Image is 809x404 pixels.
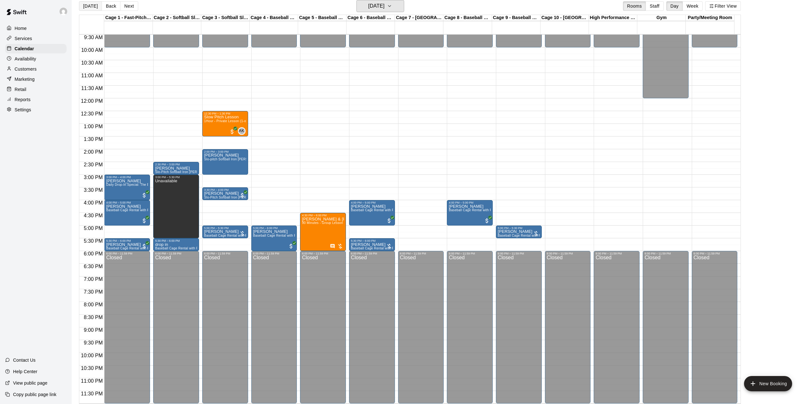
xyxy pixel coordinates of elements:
[15,25,27,31] p: Home
[239,128,244,134] span: AK
[80,86,104,91] span: 11:30 AM
[204,157,326,161] span: Slo-pitch Softball Iron [PERSON_NAME] Machine - Cage 3 (4 People Maximum!)
[496,251,542,403] div: 6:00 PM – 11:59 PM: Closed
[253,252,295,255] div: 6:00 PM – 11:59 PM
[547,252,589,255] div: 6:00 PM – 11:59 PM
[5,85,67,94] a: Retail
[82,251,104,256] span: 6:00 PM
[330,244,335,249] svg: Has notes
[351,201,393,204] div: 4:00 PM – 5:00 PM
[141,218,147,224] span: All customers have paid
[5,105,67,115] div: Settings
[82,200,104,205] span: 4:00 PM
[498,234,598,237] span: Baseball Cage Rental with Pitching Machine (4 People Maximum!)
[79,1,102,11] button: [DATE]
[79,111,104,116] span: 12:30 PM
[204,188,246,192] div: 3:30 PM – 4:00 PM
[82,149,104,155] span: 2:00 PM
[82,302,104,307] span: 8:00 PM
[13,380,47,386] p: View public page
[589,15,637,21] div: High Performance Lane
[5,64,67,74] a: Customers
[82,264,104,269] span: 6:30 PM
[202,149,248,175] div: 2:00 PM – 3:00 PM: elvin
[82,315,104,320] span: 8:30 PM
[153,15,201,21] div: Cage 2 - Softball Slo-pitch Iron [PERSON_NAME] & Hack Attack Baseball Pitching Machine
[82,162,104,167] span: 2:30 PM
[251,251,297,403] div: 6:00 PM – 11:59 PM: Closed
[349,238,395,251] div: 5:30 PM – 6:00 PM: Baseball Cage Rental with Pitching Machine (4 People Maximum!)
[492,15,541,21] div: Cage 9 - Baseball Pitching Machine / [GEOGRAPHIC_DATA]
[5,54,67,64] a: Availability
[106,247,206,250] span: Baseball Cage Rental with Pitching Machine (4 People Maximum!)
[204,252,246,255] div: 6:00 PM – 11:59 PM
[449,252,491,255] div: 6:00 PM – 11:59 PM
[15,66,37,72] p: Customers
[79,391,104,396] span: 11:30 PM
[349,200,395,226] div: 4:00 PM – 5:00 PM: Baseball Cage Rental with Pitching Machine (4 People Maximum!)
[82,276,104,282] span: 7:00 PM
[5,44,67,53] a: Calendar
[498,252,540,255] div: 6:00 PM – 11:59 PM
[82,238,104,244] span: 5:30 PM
[155,176,197,179] div: 3:00 PM – 5:30 PM
[153,175,199,238] div: 3:00 PM – 5:30 PM: Unavailable
[596,252,638,255] div: 6:00 PM – 11:59 PM
[204,150,246,153] div: 2:00 PM – 3:00 PM
[623,1,646,11] button: Rooms
[705,1,741,11] button: Filter View
[686,15,734,21] div: Party/Meeting Room
[13,368,37,375] p: Help Center
[449,201,491,204] div: 4:00 PM – 5:00 PM
[141,192,147,199] span: All customers have paid
[238,127,246,135] div: Adam Koffman
[253,226,295,230] div: 5:00 PM – 6:00 PM
[15,45,34,52] p: Calendar
[79,378,104,384] span: 11:00 PM
[106,183,232,186] span: Daily Drop-In Special: The Best Batting Cages Near You! - 11AM-4PM WEEKDAYS
[300,213,346,251] div: 4:30 PM – 6:00 PM: Spencer & Austin (pitching focus / read notes for hitting comments)
[201,15,250,21] div: Cage 3 - Softball Slo-pitch Iron [PERSON_NAME] & Baseball Pitching Machine
[5,74,67,84] div: Marketing
[106,176,148,179] div: 3:00 PM – 4:00 PM
[82,35,104,40] span: 9:30 AM
[498,226,540,230] div: 5:00 PM – 5:30 PM
[443,15,492,21] div: Cage 8 - Baseball Pitching Machine
[541,15,589,21] div: Cage 10 - [GEOGRAPHIC_DATA]
[155,163,197,166] div: 2:30 PM – 3:00 PM
[141,243,147,249] span: All customers have paid
[82,124,104,129] span: 1:00 PM
[104,175,150,200] div: 3:00 PM – 4:00 PM: Daniel Liberman
[386,218,392,224] span: All customers have paid
[15,86,26,93] p: Retail
[398,251,444,403] div: 6:00 PM – 11:59 PM: Closed
[155,170,278,174] span: Slo-Pitch Softball Iron [PERSON_NAME] Machine - Cage 2 (4 People Maximum!)
[5,95,67,104] a: Reports
[204,234,304,237] span: Baseball Cage Rental with Pitching Machine (4 People Maximum!)
[692,251,738,403] div: 6:00 PM – 11:59 PM: Closed
[80,60,104,66] span: 10:30 AM
[79,353,104,358] span: 10:00 PM
[643,251,689,403] div: 6:00 PM – 11:59 PM: Closed
[82,289,104,295] span: 7:30 PM
[204,226,246,230] div: 5:00 PM – 5:30 PM
[683,1,703,11] button: Week
[288,243,294,249] span: All customers have paid
[637,15,686,21] div: Gym
[120,1,138,11] button: Next
[300,251,346,403] div: 6:00 PM – 11:59 PM: Closed
[15,76,35,82] p: Marketing
[13,357,36,363] p: Contact Us
[400,252,442,255] div: 6:00 PM – 11:59 PM
[202,226,248,238] div: 5:00 PM – 5:30 PM: Baseball Cage Rental with Pitching Machine (4 People Maximum!)
[80,47,104,53] span: 10:00 AM
[80,73,104,78] span: 11:00 AM
[79,366,104,371] span: 10:30 PM
[106,208,206,212] span: Baseball Cage Rental with Pitching Machine (4 People Maximum!)
[15,35,32,42] p: Services
[202,111,248,136] div: 12:30 PM – 1:30 PM: Slow Pitch Lesson
[82,187,104,193] span: 3:30 PM
[351,239,393,242] div: 5:30 PM – 6:00 PM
